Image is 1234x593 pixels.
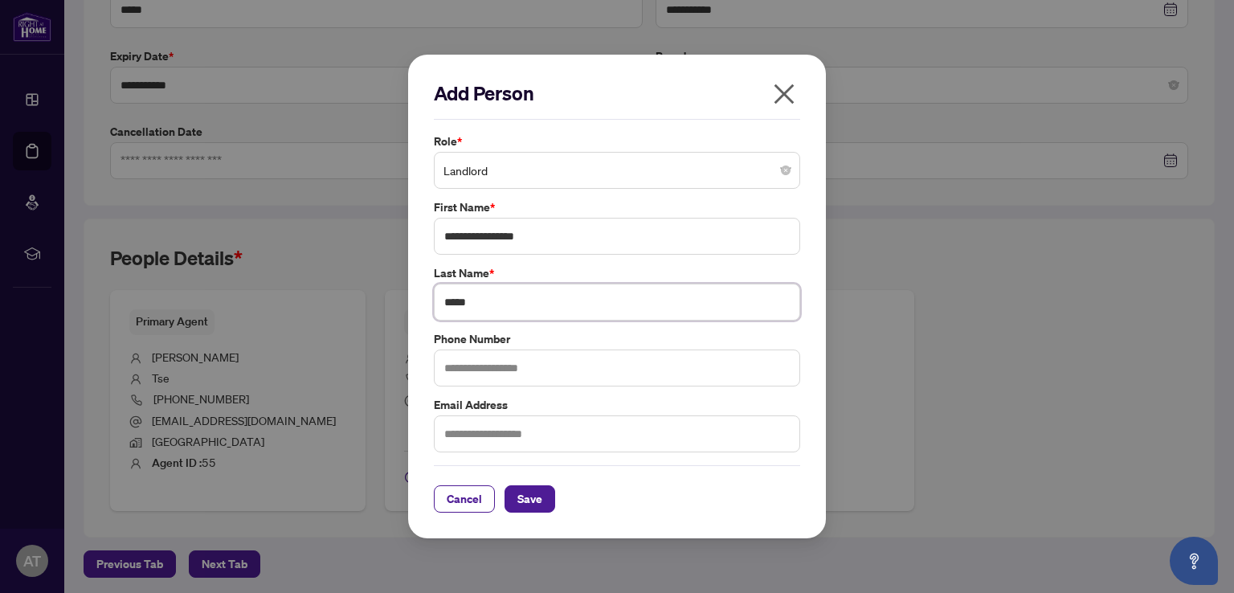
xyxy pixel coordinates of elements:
[1170,537,1218,585] button: Open asap
[771,81,797,107] span: close
[781,166,791,175] span: close-circle
[505,485,555,513] button: Save
[434,80,800,106] h2: Add Person
[434,264,800,282] label: Last Name
[434,485,495,513] button: Cancel
[434,133,800,150] label: Role
[517,486,542,512] span: Save
[434,198,800,216] label: First Name
[443,155,791,186] span: Landlord
[447,486,482,512] span: Cancel
[434,330,800,348] label: Phone Number
[434,396,800,414] label: Email Address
